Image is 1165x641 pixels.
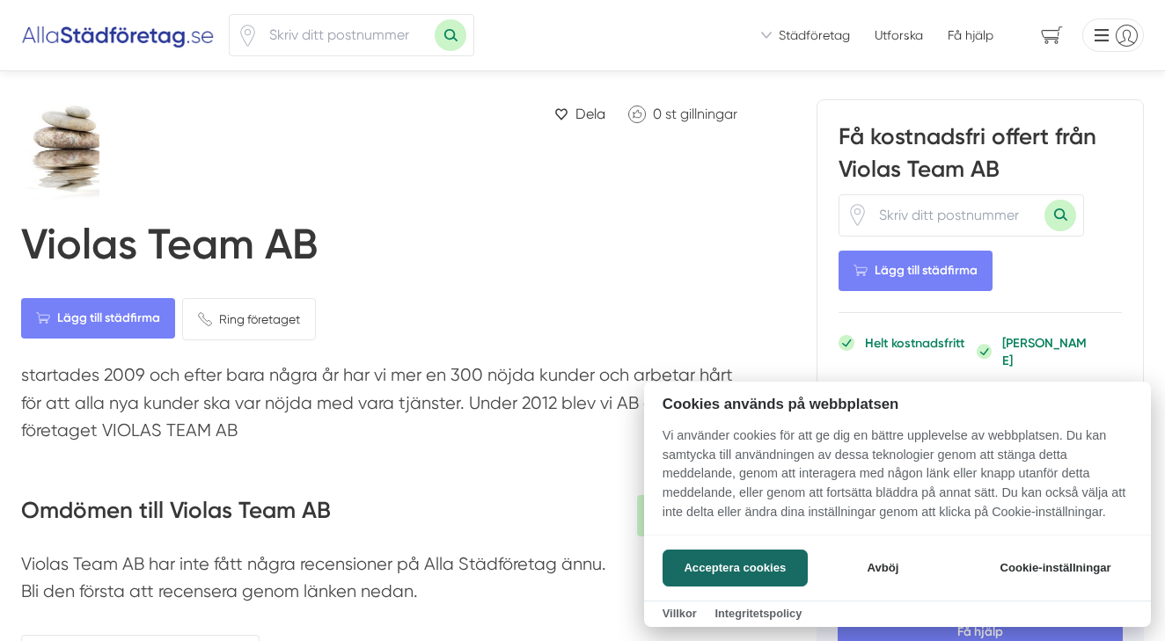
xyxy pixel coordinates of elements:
[644,396,1151,412] h2: Cookies används på webbplatsen
[644,426,1151,534] p: Vi använder cookies för att ge dig en bättre upplevelse av webbplatsen. Du kan samtycka till anvä...
[813,550,953,586] button: Avböj
[663,607,697,620] a: Villkor
[978,550,1132,586] button: Cookie-inställningar
[663,550,808,586] button: Acceptera cookies
[714,607,802,620] a: Integritetspolicy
